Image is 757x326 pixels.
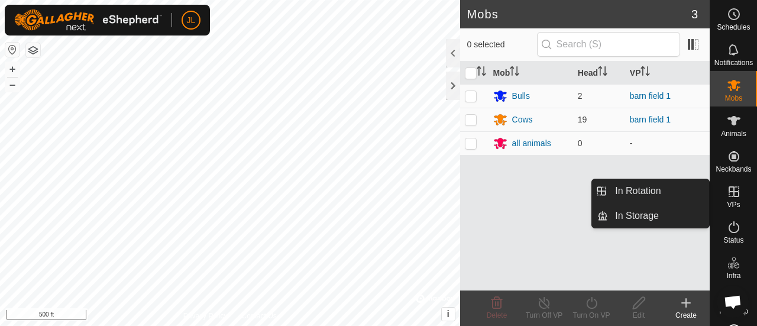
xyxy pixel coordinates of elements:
[725,95,742,102] span: Mobs
[512,114,533,126] div: Cows
[578,91,583,101] span: 2
[714,59,753,66] span: Notifications
[26,43,40,57] button: Map Layers
[510,68,519,78] p-sorticon: Activate to sort
[187,14,196,27] span: JL
[723,237,743,244] span: Status
[241,311,276,321] a: Contact Us
[487,311,507,319] span: Delete
[467,38,537,51] span: 0 selected
[183,311,228,321] a: Privacy Policy
[630,91,671,101] a: barn field 1
[537,32,680,57] input: Search (S)
[512,90,530,102] div: Bulls
[615,184,661,198] span: In Rotation
[592,204,709,228] li: In Storage
[625,131,710,155] td: -
[592,179,709,203] li: In Rotation
[5,78,20,92] button: –
[520,310,568,321] div: Turn Off VP
[717,24,750,31] span: Schedules
[717,286,749,318] div: Open chat
[608,179,709,203] a: In Rotation
[489,62,573,85] th: Mob
[442,308,455,321] button: i
[14,9,162,31] img: Gallagher Logo
[578,115,587,124] span: 19
[598,68,607,78] p-sorticon: Activate to sort
[719,308,748,315] span: Heatmap
[568,310,615,321] div: Turn On VP
[727,201,740,208] span: VPs
[578,138,583,148] span: 0
[615,209,659,223] span: In Storage
[726,272,740,279] span: Infra
[467,7,691,21] h2: Mobs
[615,310,662,321] div: Edit
[477,68,486,78] p-sorticon: Activate to sort
[662,310,710,321] div: Create
[721,130,746,137] span: Animals
[608,204,709,228] a: In Storage
[512,137,551,150] div: all animals
[5,43,20,57] button: Reset Map
[691,5,698,23] span: 3
[573,62,625,85] th: Head
[447,309,449,319] span: i
[640,68,650,78] p-sorticon: Activate to sort
[716,166,751,173] span: Neckbands
[625,62,710,85] th: VP
[5,62,20,76] button: +
[630,115,671,124] a: barn field 1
